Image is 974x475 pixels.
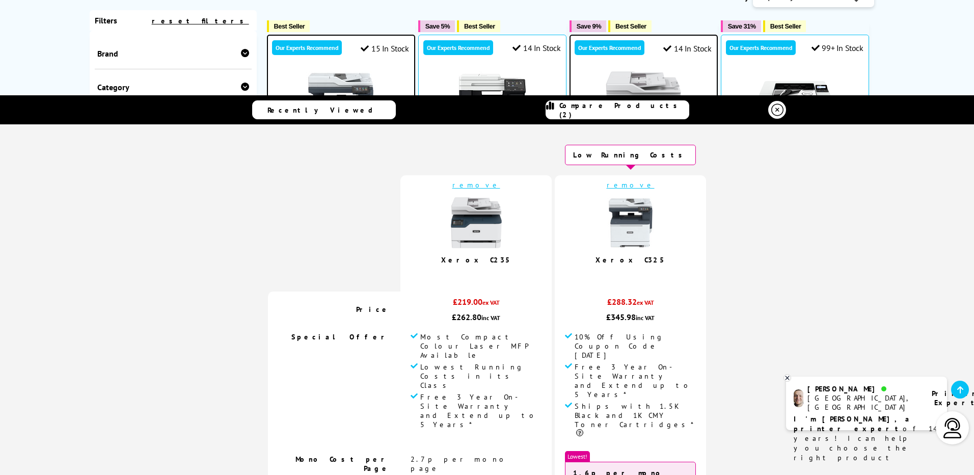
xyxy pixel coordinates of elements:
span: Price [356,305,390,314]
span: Free 3 Year On-Site Warranty and Extend up to 5 Years* [420,392,542,429]
span: Mono Cost per Page [295,455,390,473]
span: ex VAT [482,299,500,306]
span: Filters [95,15,117,25]
a: Xerox C325 [596,255,666,265]
span: Compare Products (2) [559,101,689,119]
div: £219.00 [411,297,542,312]
span: Best Seller [770,22,801,30]
div: £345.98 [565,312,696,322]
span: Save 5% [425,22,450,30]
span: Best Seller [274,22,305,30]
span: Ships with 1.5K Black and 1K CMY Toner Cartridges* [575,402,696,438]
span: Save 31% [728,22,756,30]
span: Save 9% [577,22,601,30]
span: / 5 [634,270,644,281]
span: inc VAT [636,314,655,322]
span: Special Offer [291,332,390,341]
span: 4.7 [467,270,479,281]
div: 14 In Stock [512,43,560,53]
button: Best Seller [457,20,500,32]
span: Free 3 Year On-Site Warranty and Extend up to 5 Years* [575,362,696,399]
span: Lowest! [565,451,590,462]
img: HP LaserJet Pro 4002dn [756,71,833,147]
span: Most Compact Colour Laser MFP Available [420,332,542,360]
img: Xerox-C235-Front-Main-Small.jpg [451,197,502,248]
div: [PERSON_NAME] [807,384,919,393]
span: 10% Off Using Coupon Code [DATE] [575,332,696,360]
div: Our Experts Recommend [726,40,796,55]
div: Our Experts Recommend [272,40,342,55]
div: Category [97,82,249,92]
img: user-headset-light.svg [942,418,963,438]
div: Our Experts Recommend [423,40,493,55]
div: Low Running Costs [565,145,696,165]
span: Recently Viewed [267,105,383,115]
a: reset filters [152,16,249,25]
b: I'm [PERSON_NAME], a printer expert [794,414,912,433]
button: Save 31% [721,20,761,32]
img: Xerox C325 [303,71,379,148]
span: Best Seller [464,22,495,30]
img: Canon i-SENSYS MF752Cdw [454,71,530,147]
span: inc VAT [481,314,500,322]
div: 99+ In Stock [811,43,863,53]
span: / 5 [479,270,490,281]
span: ex VAT [637,299,654,306]
a: Xerox C235 [441,255,511,265]
div: £288.32 [565,297,696,312]
a: remove [452,180,500,190]
div: 14 In Stock [663,43,711,54]
div: Brand [97,48,249,59]
span: Best Seller [615,22,646,30]
img: xerox-c325-front-small.jpg [605,197,656,248]
div: Our Experts Recommend [575,40,644,55]
span: 5.0 [621,270,634,281]
a: Recently Viewed [252,100,396,119]
span: Lowest Running Costs in its Class [420,362,542,390]
div: £262.80 [411,312,542,322]
a: remove [607,180,655,190]
span: 2.7p per mono page [411,455,509,473]
img: Xerox C235 [605,71,682,148]
button: Save 9% [570,20,606,32]
p: of 14 years! I can help you choose the right product [794,414,939,463]
div: 15 In Stock [361,43,409,54]
button: Best Seller [267,20,310,32]
a: Compare Products (2) [546,100,689,119]
button: Best Seller [608,20,652,32]
div: [GEOGRAPHIC_DATA], [GEOGRAPHIC_DATA] [807,393,919,412]
button: Save 5% [418,20,455,32]
img: ashley-livechat.png [794,389,803,407]
button: Best Seller [763,20,806,32]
